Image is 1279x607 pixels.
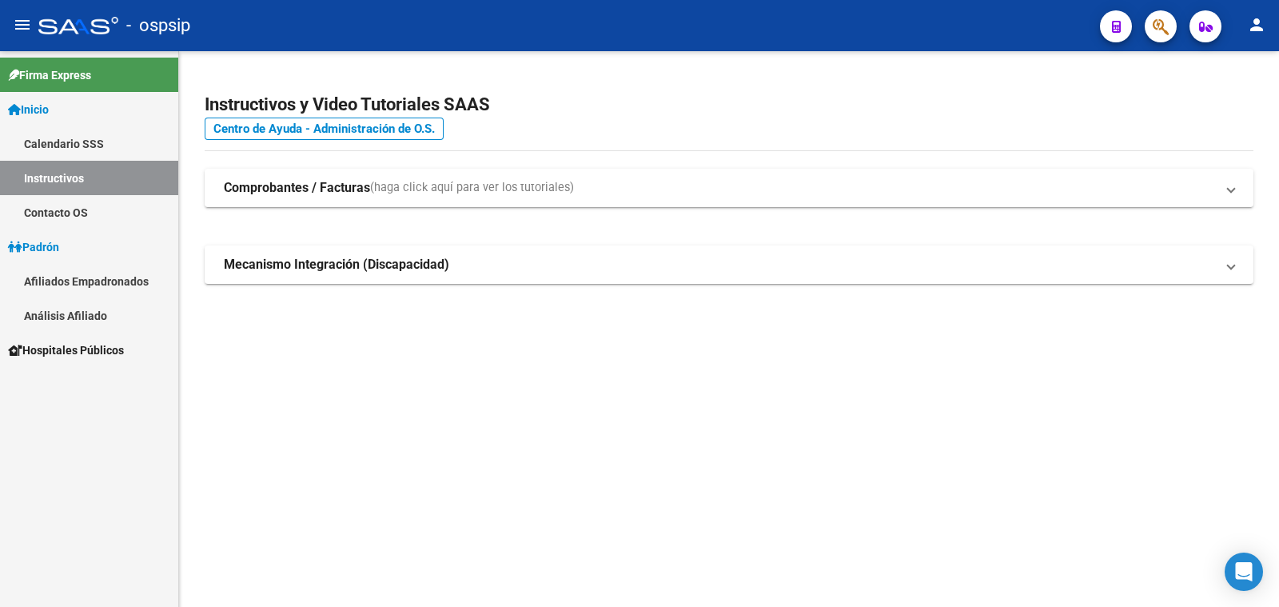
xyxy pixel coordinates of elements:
strong: Mecanismo Integración (Discapacidad) [224,256,449,274]
span: - ospsip [126,8,190,43]
h2: Instructivos y Video Tutoriales SAAS [205,90,1253,120]
div: Open Intercom Messenger [1225,553,1263,591]
span: Firma Express [8,66,91,84]
span: (haga click aquí para ver los tutoriales) [370,179,574,197]
strong: Comprobantes / Facturas [224,179,370,197]
mat-expansion-panel-header: Comprobantes / Facturas(haga click aquí para ver los tutoriales) [205,169,1253,207]
span: Inicio [8,101,49,118]
span: Hospitales Públicos [8,341,124,359]
mat-icon: menu [13,15,32,34]
a: Centro de Ayuda - Administración de O.S. [205,118,444,140]
mat-expansion-panel-header: Mecanismo Integración (Discapacidad) [205,246,1253,284]
span: Padrón [8,238,59,256]
mat-icon: person [1247,15,1266,34]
